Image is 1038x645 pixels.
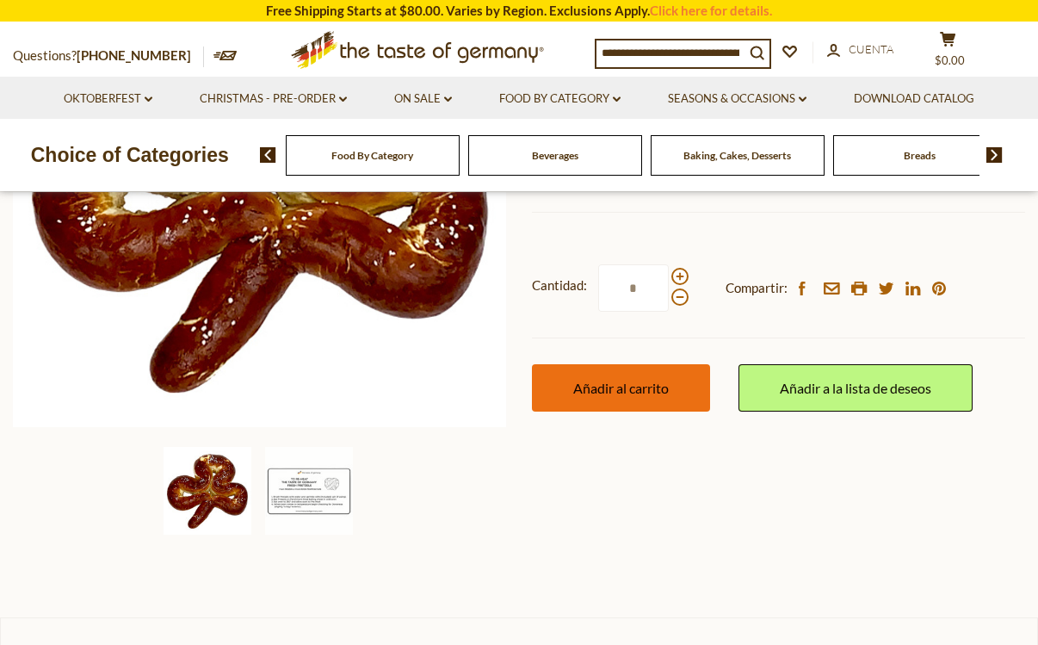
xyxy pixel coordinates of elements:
img: previous arrow [260,147,276,163]
strong: Cantidad: [532,275,587,296]
a: Download Catalog [854,90,974,109]
a: Food By Category [499,90,621,109]
a: Food By Category [331,149,413,162]
a: Click here for details. [650,3,772,18]
img: next arrow [986,147,1003,163]
input: Cantidad: [598,264,669,312]
span: Añadir al carrito [573,380,669,396]
img: The Taste of Germany Shamrock Pretzel, 10 oz [164,447,251,535]
a: Añadir a la lista de deseos [738,364,973,412]
a: On Sale [394,90,452,109]
button: Añadir al carrito [532,364,710,412]
button: $0.00 [922,31,973,74]
a: Oktoberfest [64,90,152,109]
span: Compartir: [726,277,788,299]
p: Questions? [13,45,204,67]
a: Baking, Cakes, Desserts [683,149,791,162]
a: Beverages [532,149,578,162]
img: The Taste of Germany Shamrock Pretzel, 10 oz [265,447,353,535]
span: $0.00 [935,53,965,67]
a: Christmas - PRE-ORDER [200,90,347,109]
a: [PHONE_NUMBER] [77,47,191,63]
a: Breads [904,149,936,162]
span: Cuenta [849,42,893,56]
a: Seasons & Occasions [668,90,806,109]
a: Cuenta [827,40,893,59]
